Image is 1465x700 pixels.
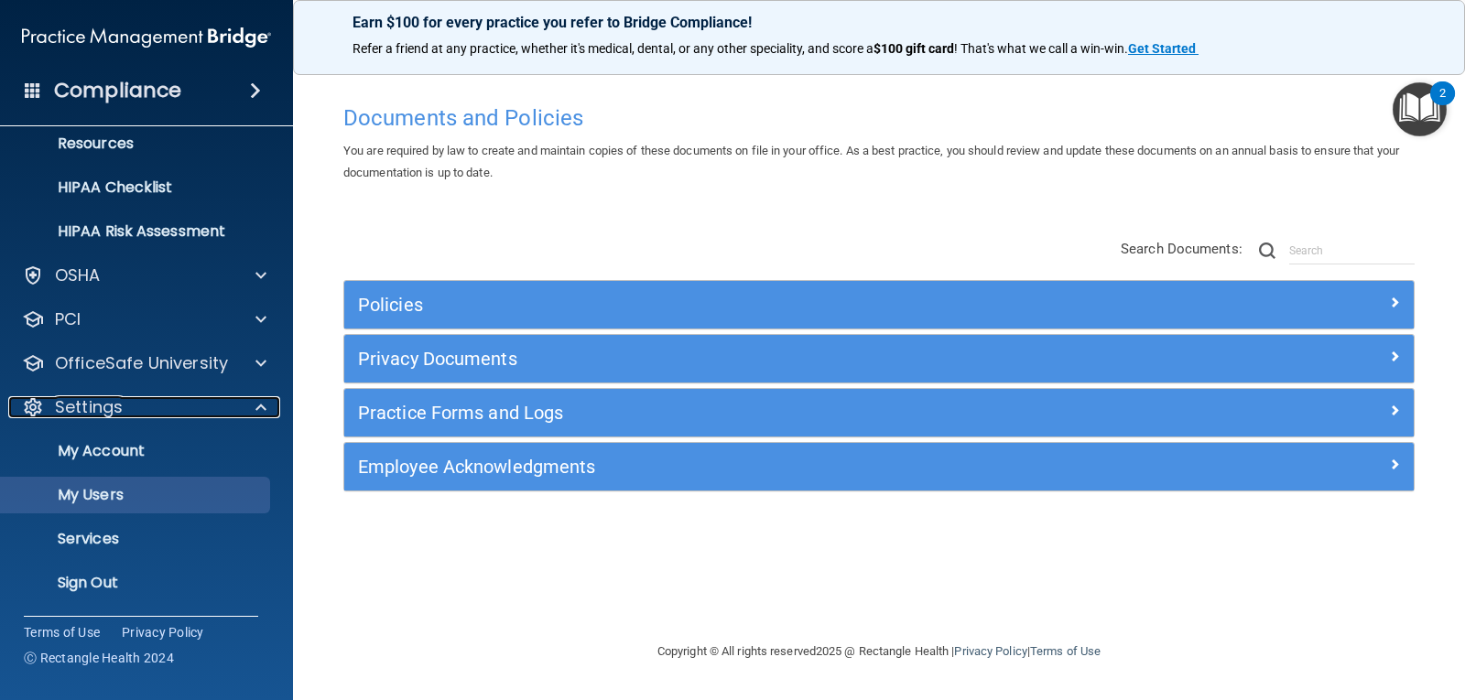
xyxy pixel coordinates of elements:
p: HIPAA Checklist [12,178,262,197]
p: My Account [12,442,262,460]
div: Copyright © All rights reserved 2025 @ Rectangle Health | | [545,622,1213,681]
p: HIPAA Risk Assessment [12,222,262,241]
a: Privacy Policy [122,623,204,641]
a: Privacy Documents [358,344,1400,373]
div: 2 [1439,93,1446,117]
strong: $100 gift card [874,41,954,56]
a: Practice Forms and Logs [358,398,1400,427]
span: Search Documents: [1121,241,1243,257]
span: Refer a friend at any practice, whether it's medical, dental, or any other speciality, and score a [353,41,874,56]
p: OSHA [55,264,101,286]
a: Terms of Use [1030,644,1101,658]
a: Get Started [1128,41,1199,56]
h5: Policies [358,295,1133,315]
a: Employee Acknowledgments [358,452,1400,481]
p: Resources [12,135,262,153]
a: Terms of Use [24,623,100,641]
h5: Employee Acknowledgments [358,457,1133,477]
p: Services [12,530,262,548]
p: OfficeSafe University [55,352,228,374]
img: ic-search.3b580494.png [1259,242,1275,259]
span: You are required by law to create and maintain copies of these documents on file in your office. ... [343,144,1399,179]
p: Earn $100 for every practice you refer to Bridge Compliance! [353,14,1405,31]
strong: Get Started [1128,41,1196,56]
a: Settings [22,396,266,418]
p: PCI [55,308,81,330]
h4: Compliance [54,78,181,103]
button: Open Resource Center, 2 new notifications [1393,82,1447,136]
a: Policies [358,290,1400,319]
a: PCI [22,308,266,330]
a: OSHA [22,264,266,286]
p: Settings [55,396,123,418]
a: Privacy Policy [954,644,1026,658]
input: Search [1289,237,1415,264]
span: ! That's what we call a win-win. [954,41,1128,56]
p: My Users [12,486,262,504]
h5: Privacy Documents [358,349,1133,369]
h4: Documents and Policies [343,106,1415,130]
a: OfficeSafe University [22,352,266,374]
span: Ⓒ Rectangle Health 2024 [24,649,174,667]
h5: Practice Forms and Logs [358,403,1133,423]
img: PMB logo [22,19,271,56]
p: Sign Out [12,574,262,592]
